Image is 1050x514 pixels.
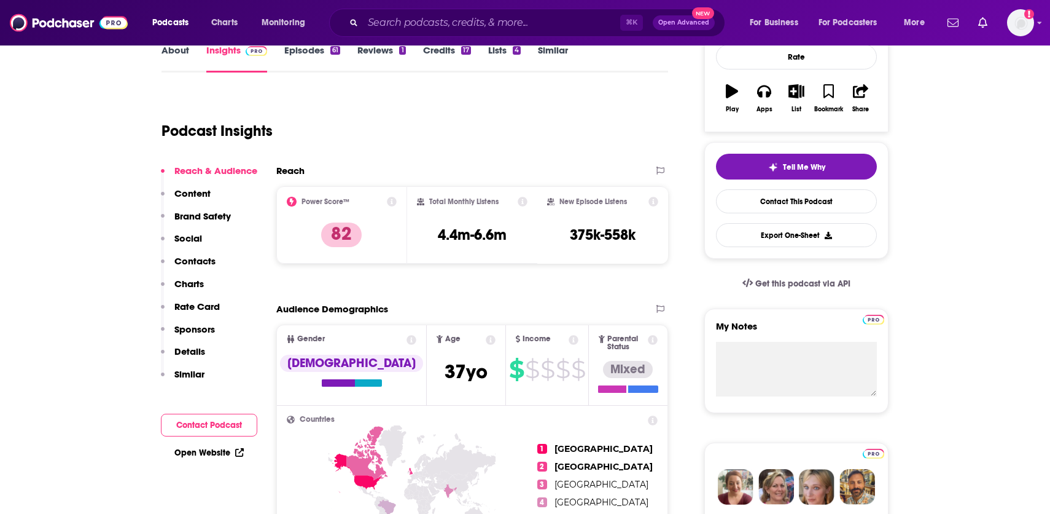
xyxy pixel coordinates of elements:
span: [GEOGRAPHIC_DATA] [554,479,648,490]
svg: Add a profile image [1024,9,1034,19]
h3: 375k-558k [570,226,636,244]
h1: Podcast Insights [161,122,273,140]
img: Barbara Profile [758,469,794,505]
button: open menu [811,13,895,33]
p: Content [174,188,211,199]
button: Contacts [161,255,216,278]
button: Social [161,232,202,255]
button: Apps [748,76,780,121]
img: Podchaser Pro [246,46,267,56]
p: Sponsors [174,323,215,335]
img: Podchaser Pro [863,315,884,325]
span: New [692,7,714,19]
span: 2 [537,462,547,472]
button: Brand Safety [161,210,231,233]
span: For Business [750,14,798,31]
button: open menu [144,13,204,33]
p: Contacts [174,255,216,267]
img: tell me why sparkle [768,162,778,172]
button: Sponsors [161,323,215,346]
img: User Profile [1007,9,1034,36]
button: Details [161,346,205,368]
span: For Podcasters [819,14,877,31]
button: List [780,76,812,121]
a: Pro website [863,313,884,325]
span: Get this podcast via API [755,279,850,289]
span: Gender [297,335,325,343]
button: Content [161,188,211,210]
button: Reach & Audience [161,165,257,188]
a: Credits17 [423,44,471,73]
div: Share [852,106,869,113]
label: My Notes [716,320,877,342]
span: [GEOGRAPHIC_DATA] [554,497,648,508]
img: Podchaser - Follow, Share and Rate Podcasts [10,11,128,34]
h2: New Episode Listens [559,197,627,206]
p: Reach & Audience [174,165,257,176]
span: 1 [537,444,547,454]
p: Brand Safety [174,210,231,222]
button: open menu [253,13,321,33]
div: [DEMOGRAPHIC_DATA] [280,355,423,372]
span: Open Advanced [658,20,709,26]
button: Open AdvancedNew [653,15,715,30]
button: open menu [895,13,940,33]
p: Social [174,232,202,244]
input: Search podcasts, credits, & more... [363,13,620,33]
p: Details [174,346,205,357]
span: Income [523,335,551,343]
div: Search podcasts, credits, & more... [341,9,737,37]
button: Rate Card [161,301,220,323]
img: Jon Profile [839,469,875,505]
span: $ [525,360,539,379]
img: Jules Profile [799,469,834,505]
span: ⌘ K [620,15,643,31]
span: [GEOGRAPHIC_DATA] [554,443,653,454]
span: Charts [211,14,238,31]
a: Reviews1 [357,44,405,73]
button: open menu [741,13,814,33]
h2: Power Score™ [301,197,349,206]
h3: 4.4m-6.6m [438,226,507,244]
a: InsightsPodchaser Pro [206,44,267,73]
span: Countries [300,416,335,424]
div: Bookmark [814,106,843,113]
a: Show notifications dropdown [943,12,963,33]
a: Similar [538,44,568,73]
img: Podchaser Pro [863,449,884,459]
span: $ [509,360,524,379]
a: Open Website [174,448,244,458]
img: Sydney Profile [718,469,753,505]
span: Parental Status [607,335,646,351]
h2: Reach [276,165,305,176]
div: Play [726,106,739,113]
span: $ [556,360,570,379]
span: $ [540,360,554,379]
button: Show profile menu [1007,9,1034,36]
div: Mixed [603,361,653,378]
a: Get this podcast via API [733,269,860,299]
a: Lists4 [488,44,521,73]
button: Play [716,76,748,121]
span: Logged in as inkhouseNYC [1007,9,1034,36]
div: 61 [330,46,340,55]
a: Charts [203,13,245,33]
span: 37 yo [445,360,488,384]
div: Rate [716,44,877,69]
button: tell me why sparkleTell Me Why [716,154,877,180]
a: Pro website [863,447,884,459]
button: Bookmark [812,76,844,121]
a: About [161,44,189,73]
a: Episodes61 [284,44,340,73]
span: More [904,14,925,31]
button: Similar [161,368,204,391]
h2: Total Monthly Listens [429,197,499,206]
button: Charts [161,278,204,301]
div: 4 [513,46,521,55]
p: Rate Card [174,301,220,312]
span: $ [571,360,585,379]
div: List [791,106,801,113]
span: 3 [537,480,547,489]
span: Monitoring [262,14,305,31]
button: Share [845,76,877,121]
